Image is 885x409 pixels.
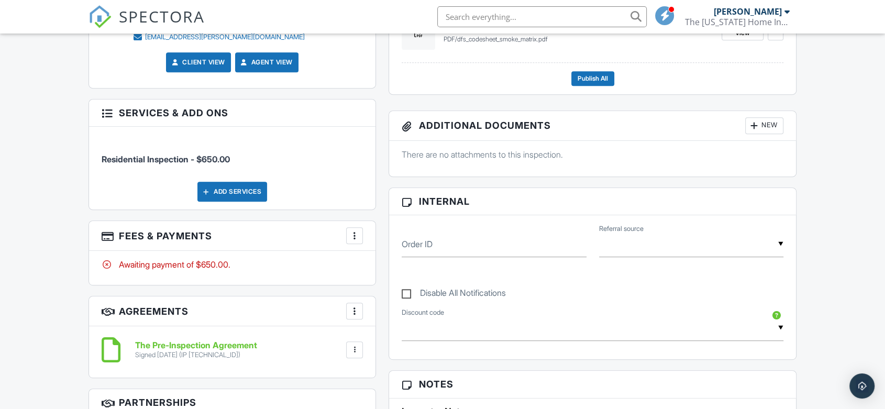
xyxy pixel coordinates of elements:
[745,117,783,134] div: New
[389,111,796,141] h3: Additional Documents
[89,100,375,127] h3: Services & Add ons
[402,149,783,160] p: There are no attachments to this inspection.
[102,154,230,164] span: Residential Inspection - $650.00
[170,57,225,68] a: Client View
[239,57,293,68] a: Agent View
[89,221,375,251] h3: Fees & Payments
[102,135,363,173] li: Service: Residential Inspection
[145,33,305,41] div: [EMAIL_ADDRESS][PERSON_NAME][DOMAIN_NAME]
[389,188,796,215] h3: Internal
[89,296,375,326] h3: Agreements
[135,351,257,359] div: Signed [DATE] (IP [TECHNICAL_ID])
[197,182,267,202] div: Add Services
[119,5,205,27] span: SPECTORA
[599,224,644,234] label: Referral source
[88,14,205,36] a: SPECTORA
[402,308,444,317] label: Discount code
[714,6,782,17] div: [PERSON_NAME]
[135,341,257,359] a: The Pre-Inspection Agreement Signed [DATE] (IP [TECHNICAL_ID])
[135,341,257,350] h6: The Pre-Inspection Agreement
[437,6,647,27] input: Search everything...
[389,371,796,398] h3: Notes
[402,238,433,250] label: Order ID
[402,288,506,301] label: Disable All Notifications
[132,32,305,42] a: [EMAIL_ADDRESS][PERSON_NAME][DOMAIN_NAME]
[88,5,112,28] img: The Best Home Inspection Software - Spectora
[849,373,875,399] div: Open Intercom Messenger
[102,259,363,270] div: Awaiting payment of $650.00.
[685,17,790,27] div: The Vermont Home Inspection Company LLC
